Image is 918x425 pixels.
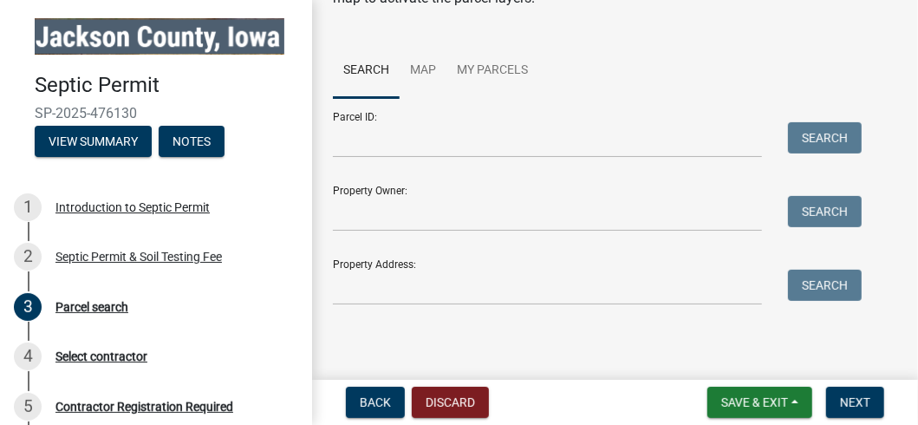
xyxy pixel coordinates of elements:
a: Search [333,43,400,99]
button: Search [788,196,862,227]
a: My Parcels [446,43,538,99]
button: View Summary [35,126,152,157]
span: Next [840,396,870,409]
wm-modal-confirm: Notes [159,135,225,149]
div: 3 [14,293,42,321]
img: Jackson County, Iowa [35,18,284,55]
button: Next [826,387,884,418]
div: 5 [14,393,42,421]
div: Select contractor [55,350,147,363]
div: 2 [14,243,42,271]
span: SP-2025-476130 [35,105,277,121]
button: Back [346,387,405,418]
div: 4 [14,343,42,370]
div: Parcel search [55,301,128,313]
button: Discard [412,387,489,418]
h4: Septic Permit [35,73,298,98]
wm-modal-confirm: Summary [35,135,152,149]
button: Search [788,122,862,154]
button: Save & Exit [707,387,812,418]
div: Introduction to Septic Permit [55,201,210,213]
div: Septic Permit & Soil Testing Fee [55,251,222,263]
a: Map [400,43,446,99]
div: Contractor Registration Required [55,401,233,413]
button: Notes [159,126,225,157]
div: 1 [14,193,42,221]
span: Save & Exit [721,396,788,409]
span: Back [360,396,391,409]
button: Search [788,270,862,301]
